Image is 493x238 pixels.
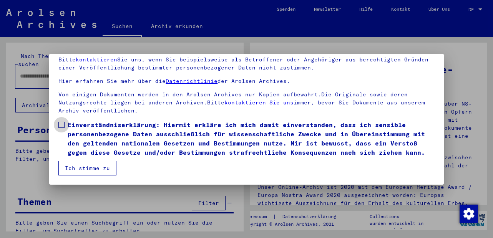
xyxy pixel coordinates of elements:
p: Von einigen Dokumenten werden in den Arolsen Archives nur Kopien aufbewahrt.Die Originale sowie d... [58,91,434,115]
a: Datenrichtlinie [166,78,217,84]
a: kontaktieren [76,56,117,63]
a: kontaktieren Sie uns [224,99,294,106]
button: Ich stimme zu [58,161,116,175]
p: Bitte Sie uns, wenn Sie beispielsweise als Betroffener oder Angehöriger aus berechtigten Gründen ... [58,56,434,72]
p: Hier erfahren Sie mehr über die der Arolsen Archives. [58,77,434,85]
span: Einverständniserklärung: Hiermit erkläre ich mich damit einverstanden, dass ich sensible personen... [68,120,434,157]
img: Zustimmung ändern [460,205,478,223]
